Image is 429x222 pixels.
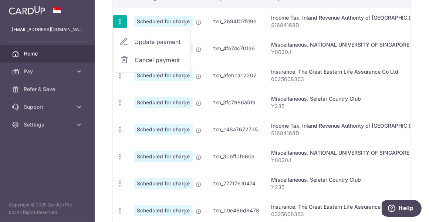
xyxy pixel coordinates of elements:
[24,121,72,128] span: Settings
[134,151,193,162] span: Scheduled for charge
[24,103,72,111] span: Support
[134,16,193,27] span: Scheduled for charge
[134,178,193,189] span: Scheduled for charge
[134,97,193,108] span: Scheduled for charge
[9,6,45,15] img: CardUp
[207,35,265,62] td: txn_4fa7dc701a6
[207,170,265,197] td: txn_77717610474
[134,70,193,81] span: Scheduled for charge
[134,124,193,135] span: Scheduled for charge
[207,89,265,116] td: txn_3fc7986a519
[207,8,265,35] td: txn_2b94f07fd9e
[24,68,72,75] span: Pay
[134,205,193,216] span: Scheduled for charge
[382,200,422,218] iframe: Opens a widget where you can find more information
[207,143,265,170] td: txn_30bff0f660a
[207,62,265,89] td: txn_afebcac2202
[207,116,265,143] td: txn_c48a7672735
[12,26,83,33] p: [EMAIL_ADDRESS][DOMAIN_NAME]
[24,50,72,57] span: Home
[24,85,72,93] span: Refer & Save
